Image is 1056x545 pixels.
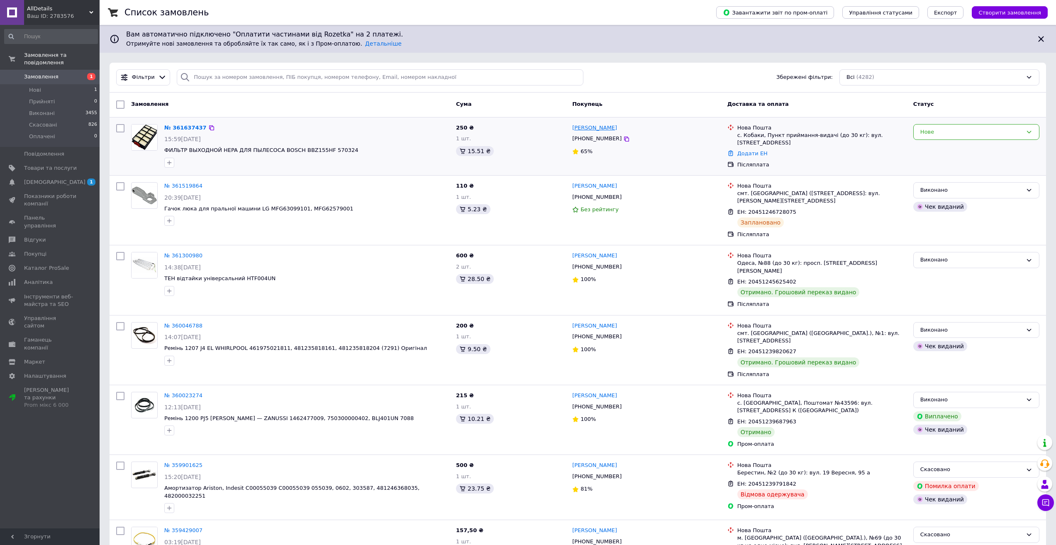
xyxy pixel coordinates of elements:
div: 28.50 ₴ [456,274,494,284]
span: Налаштування [24,372,66,380]
div: Пром-оплата [737,503,907,510]
span: AllDetails [27,5,89,12]
a: ФИЛЬТР ВЫХОДНОЙ HEPA ДЛЯ ПЫЛЕСОСА BOSCH BBZ155HF 570324 [164,147,359,153]
a: Фото товару [131,462,158,488]
span: Повідомлення [24,150,64,158]
span: Скасовані [29,121,57,129]
a: Гачок люка для пральної машини LG MFG63099101, MFG62579001 [164,205,354,212]
span: Відгуки [24,236,46,244]
a: № 359901625 [164,462,202,468]
a: № 360023274 [164,392,202,398]
span: 0 [94,98,97,105]
span: ЕН: 20451246728075 [737,209,796,215]
div: с. [GEOGRAPHIC_DATA], Поштомат №43596: вул. [STREET_ADDRESS] К ([GEOGRAPHIC_DATA]) [737,399,907,414]
div: Виплачено [913,411,961,421]
span: ЕН: 20451239791842 [737,481,796,487]
div: Нова Пошта [737,252,907,259]
span: 1 [94,86,97,94]
img: Фото товару [132,467,157,482]
span: 250 ₴ [456,125,474,131]
span: 81% [580,486,593,492]
span: 65% [580,148,593,154]
span: Маркет [24,358,45,366]
span: 0 [94,133,97,140]
a: ТЕН відтайки універсальний HTF004UN [164,275,276,281]
span: 20:39[DATE] [164,194,201,201]
div: 5.23 ₴ [456,204,490,214]
span: Панель управління [24,214,77,229]
div: Скасовано [920,530,1022,539]
button: Створити замовлення [972,6,1048,19]
span: Замовлення [131,101,168,107]
span: 215 ₴ [456,392,474,398]
span: Завантажити звіт по пром-оплаті [723,9,827,16]
span: Всі [846,73,855,81]
div: Нова Пошта [737,392,907,399]
a: Амортизатор Ariston, Indesit C00055039 C00055039 055039, 0602, 303587, 481246368035, 482000032251 [164,485,419,499]
span: Збережені фільтри: [776,73,833,81]
span: Вам автоматично підключено "Оплатити частинами від Rozetka" на 2 платежі. [126,30,1029,39]
span: Управління статусами [849,10,912,16]
div: Післяплата [737,371,907,378]
span: Оплачені [29,133,55,140]
div: Післяплата [737,301,907,308]
span: 100% [580,416,596,422]
div: 9.50 ₴ [456,344,490,354]
div: Нова Пошта [737,462,907,469]
img: Фото товару [132,325,157,345]
div: Отримано [737,427,775,437]
span: 1 [87,73,95,80]
div: Чек виданий [913,494,967,504]
span: 100% [580,346,596,352]
a: Фото товару [131,252,158,279]
span: Покупці [24,250,46,258]
div: Скасовано [920,465,1022,474]
a: [PERSON_NAME] [572,252,617,260]
div: Нова Пошта [737,322,907,330]
span: 1 шт. [456,473,471,479]
div: Prom мікс 6 000 [24,401,77,409]
span: 3455 [85,110,97,117]
span: Управління сайтом [24,315,77,330]
span: 1 шт. [456,194,471,200]
div: Ваш ID: 2783576 [27,12,100,20]
div: Берестин, №2 (до 30 кг): вул. 19 Вересня, 95 а [737,469,907,477]
div: [PHONE_NUMBER] [571,133,623,144]
div: Отримано. Грошовий переказ видано [737,357,860,367]
span: Товари та послуги [24,164,77,172]
span: Каталог ProSale [24,264,69,272]
div: Одеса, №88 (до 30 кг): просп. [STREET_ADDRESS][PERSON_NAME] [737,259,907,274]
span: 2 шт. [456,264,471,270]
div: [PHONE_NUMBER] [571,262,623,272]
span: Статус [913,101,934,107]
span: 157,50 ₴ [456,527,483,533]
img: Фото товару [132,252,157,278]
img: Фото товару [132,183,157,208]
a: Фото товару [131,124,158,151]
div: Виконано [920,186,1022,195]
div: Нове [920,128,1022,137]
a: Ремінь 1207 J4 EL WHIRLPOOL 461975021811, 481235818161, 481235818204 (7291) Оригінал [164,345,427,351]
a: Додати ЕН [737,150,768,156]
span: Нові [29,86,41,94]
div: Нова Пошта [737,124,907,132]
span: Доставка та оплата [727,101,789,107]
div: Виконано [920,396,1022,404]
div: Нова Пошта [737,182,907,190]
span: 14:07[DATE] [164,334,201,340]
div: [PHONE_NUMBER] [571,192,623,203]
a: Ремінь 1200 PJ5 [PERSON_NAME] — ZANUSSI 1462477009, 750300000402, BLJ401UN 7088 [164,415,414,421]
span: Без рейтингу [580,206,619,213]
a: Детальніше [365,40,402,47]
input: Пошук за номером замовлення, ПІБ покупця, номером телефону, Email, номером накладної [177,69,583,86]
div: Післяплата [737,161,907,169]
div: Відмова одержувача [737,489,808,499]
a: [PERSON_NAME] [572,124,617,132]
a: [PERSON_NAME] [572,322,617,330]
span: 1 шт. [456,135,471,142]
